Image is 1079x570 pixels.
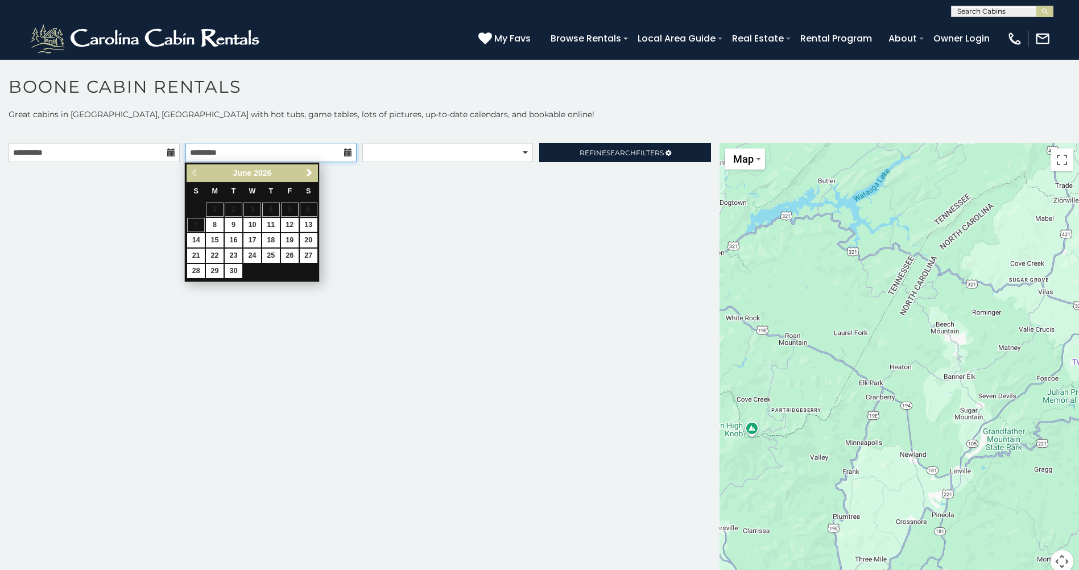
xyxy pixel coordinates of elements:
span: Refine Filters [580,148,664,157]
a: 19 [281,233,299,247]
span: 2026 [254,168,271,177]
a: 10 [243,218,261,232]
span: Sunday [194,187,199,195]
a: 27 [300,249,317,263]
span: Monday [212,187,218,195]
a: 20 [300,233,317,247]
a: 12 [281,218,299,232]
a: 21 [187,249,205,263]
span: My Favs [494,31,531,46]
a: Real Estate [726,28,789,48]
a: 8 [206,218,224,232]
span: Map [733,153,754,165]
a: Next [302,166,316,180]
a: About [883,28,923,48]
span: Search [606,148,636,157]
a: 14 [187,233,205,247]
span: Next [305,168,314,177]
a: 30 [225,264,242,278]
a: My Favs [478,31,534,46]
a: Rental Program [795,28,878,48]
a: RefineSearchFilters [539,143,710,162]
a: 25 [262,249,280,263]
span: Tuesday [231,187,236,195]
img: phone-regular-white.png [1007,31,1023,47]
span: June [233,168,252,177]
a: Browse Rentals [545,28,627,48]
span: Thursday [268,187,273,195]
span: Saturday [306,187,311,195]
button: Change map style [725,148,765,170]
button: Toggle fullscreen view [1051,148,1073,171]
a: 15 [206,233,224,247]
a: Local Area Guide [632,28,721,48]
a: 18 [262,233,280,247]
img: White-1-2.png [28,22,264,56]
a: Owner Login [928,28,995,48]
a: 22 [206,249,224,263]
span: Friday [287,187,292,195]
a: 9 [225,218,242,232]
a: 28 [187,264,205,278]
a: 24 [243,249,261,263]
img: mail-regular-white.png [1035,31,1051,47]
a: 16 [225,233,242,247]
a: 13 [300,218,317,232]
a: 17 [243,233,261,247]
a: 26 [281,249,299,263]
span: Wednesday [249,187,255,195]
a: 23 [225,249,242,263]
a: 11 [262,218,280,232]
a: 29 [206,264,224,278]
